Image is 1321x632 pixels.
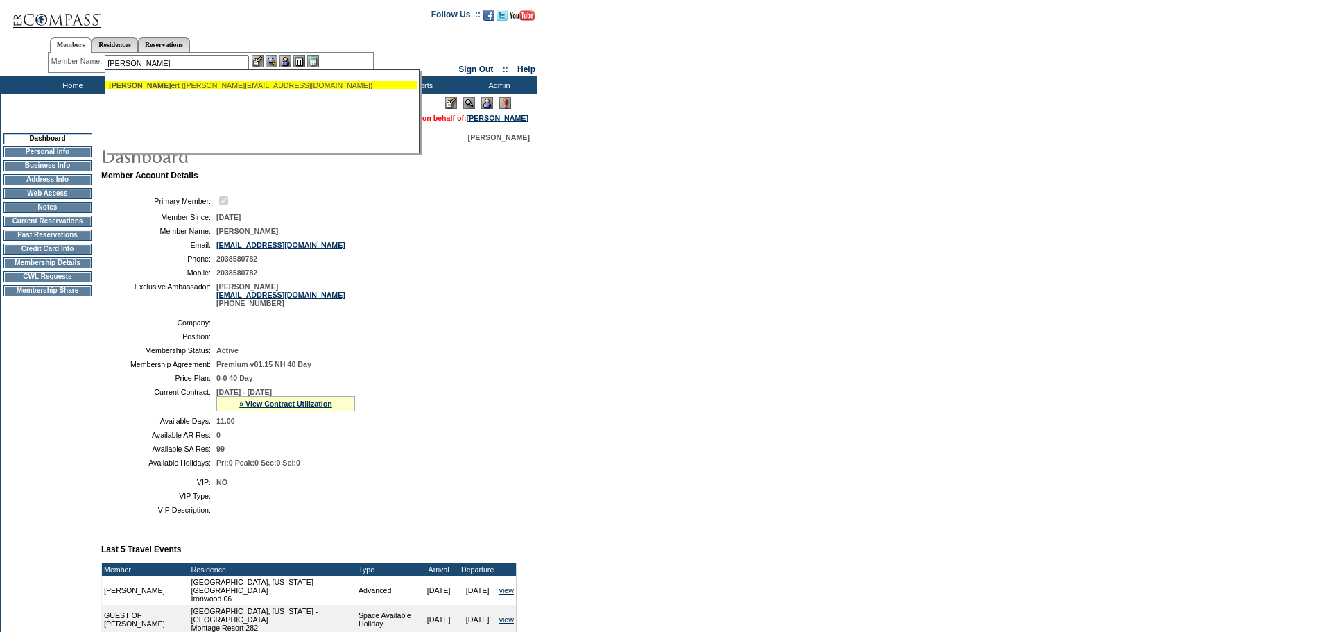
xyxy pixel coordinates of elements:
[107,213,211,221] td: Member Since:
[107,318,211,327] td: Company:
[431,8,481,25] td: Follow Us ::
[3,257,92,268] td: Membership Details
[517,65,535,74] a: Help
[107,478,211,486] td: VIP:
[107,194,211,207] td: Primary Member:
[467,114,528,122] a: [PERSON_NAME]
[216,227,278,235] span: [PERSON_NAME]
[216,291,345,299] a: [EMAIL_ADDRESS][DOMAIN_NAME]
[216,282,345,307] span: [PERSON_NAME] [PHONE_NUMBER]
[107,332,211,341] td: Position:
[102,576,189,605] td: [PERSON_NAME]
[3,188,92,199] td: Web Access
[101,142,378,169] img: pgTtlDashboard.gif
[458,576,497,605] td: [DATE]
[216,268,257,277] span: 2038580782
[3,202,92,213] td: Notes
[216,213,241,221] span: [DATE]
[216,431,221,439] span: 0
[307,55,319,67] img: b_calculator.gif
[266,55,277,67] img: View
[107,241,211,249] td: Email:
[216,417,235,425] span: 11.00
[216,255,257,263] span: 2038580782
[216,478,227,486] span: NO
[356,563,420,576] td: Type
[503,65,508,74] span: ::
[216,374,253,382] span: 0-0 40 Day
[3,160,92,171] td: Business Info
[107,431,211,439] td: Available AR Res:
[483,10,494,21] img: Become our fan on Facebook
[445,97,457,109] img: Edit Mode
[216,346,239,355] span: Active
[481,97,493,109] img: Impersonate
[370,114,528,122] span: You are acting on behalf of:
[293,55,305,67] img: Reservations
[109,81,171,89] span: [PERSON_NAME]
[3,285,92,296] td: Membership Share
[107,255,211,263] td: Phone:
[458,76,537,94] td: Admin
[458,563,497,576] td: Departure
[107,506,211,514] td: VIP Description:
[468,133,530,142] span: [PERSON_NAME]
[51,55,105,67] div: Member Name:
[3,174,92,185] td: Address Info
[107,492,211,500] td: VIP Type:
[499,586,514,595] a: view
[102,563,189,576] td: Member
[3,271,92,282] td: CWL Requests
[3,146,92,157] td: Personal Info
[3,216,92,227] td: Current Reservations
[279,55,291,67] img: Impersonate
[216,241,345,249] a: [EMAIL_ADDRESS][DOMAIN_NAME]
[510,14,535,22] a: Subscribe to our YouTube Channel
[92,37,138,52] a: Residences
[107,445,211,453] td: Available SA Res:
[216,445,225,453] span: 99
[107,360,211,368] td: Membership Agreement:
[497,14,508,22] a: Follow us on Twitter
[252,55,264,67] img: b_edit.gif
[499,615,514,624] a: view
[239,400,332,408] a: » View Contract Utilization
[3,133,92,144] td: Dashboard
[107,346,211,355] td: Membership Status:
[50,37,92,53] a: Members
[458,65,493,74] a: Sign Out
[420,563,458,576] td: Arrival
[216,459,300,467] span: Pri:0 Peak:0 Sec:0 Sel:0
[101,545,181,554] b: Last 5 Travel Events
[463,97,475,109] img: View Mode
[499,97,511,109] img: Log Concern/Member Elevation
[107,388,211,411] td: Current Contract:
[216,388,272,396] span: [DATE] - [DATE]
[510,10,535,21] img: Subscribe to our YouTube Channel
[420,576,458,605] td: [DATE]
[109,81,414,89] div: ert ([PERSON_NAME][EMAIL_ADDRESS][DOMAIN_NAME])
[107,268,211,277] td: Mobile:
[107,282,211,307] td: Exclusive Ambassador:
[189,563,356,576] td: Residence
[356,576,420,605] td: Advanced
[107,417,211,425] td: Available Days:
[31,76,111,94] td: Home
[101,171,198,180] b: Member Account Details
[189,576,356,605] td: [GEOGRAPHIC_DATA], [US_STATE] - [GEOGRAPHIC_DATA] Ironwood 06
[3,244,92,255] td: Credit Card Info
[497,10,508,21] img: Follow us on Twitter
[107,459,211,467] td: Available Holidays:
[216,360,311,368] span: Premium v01.15 NH 40 Day
[483,14,494,22] a: Become our fan on Facebook
[138,37,190,52] a: Reservations
[3,230,92,241] td: Past Reservations
[107,374,211,382] td: Price Plan:
[107,227,211,235] td: Member Name:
